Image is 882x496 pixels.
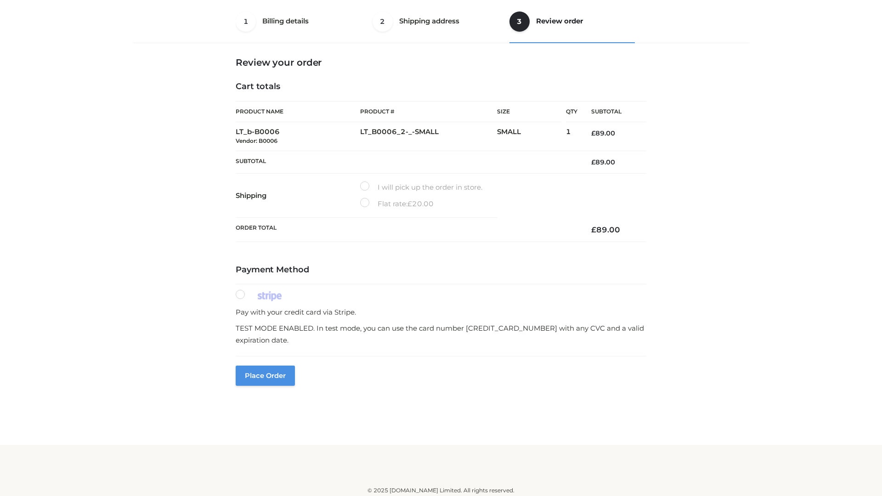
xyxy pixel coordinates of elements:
small: Vendor: B0006 [236,137,277,144]
td: SMALL [497,122,566,151]
th: Subtotal [577,101,646,122]
th: Shipping [236,174,360,218]
label: I will pick up the order in store. [360,181,482,193]
th: Qty [566,101,577,122]
p: Pay with your credit card via Stripe. [236,306,646,318]
bdi: 89.00 [591,158,615,166]
th: Subtotal [236,151,577,173]
th: Product # [360,101,497,122]
th: Size [497,101,561,122]
bdi: 89.00 [591,225,620,234]
span: £ [591,129,595,137]
span: £ [407,199,412,208]
button: Place order [236,366,295,386]
th: Product Name [236,101,360,122]
th: Order Total [236,218,577,242]
label: Flat rate: [360,198,434,210]
bdi: 20.00 [407,199,434,208]
span: £ [591,225,596,234]
p: TEST MODE ENABLED. In test mode, you can use the card number [CREDIT_CARD_NUMBER] with any CVC an... [236,322,646,346]
h4: Payment Method [236,265,646,275]
span: £ [591,158,595,166]
td: LT_B0006_2-_-SMALL [360,122,497,151]
td: 1 [566,122,577,151]
bdi: 89.00 [591,129,615,137]
div: © 2025 [DOMAIN_NAME] Limited. All rights reserved. [136,486,746,495]
h4: Cart totals [236,82,646,92]
h3: Review your order [236,57,646,68]
td: LT_b-B0006 [236,122,360,151]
